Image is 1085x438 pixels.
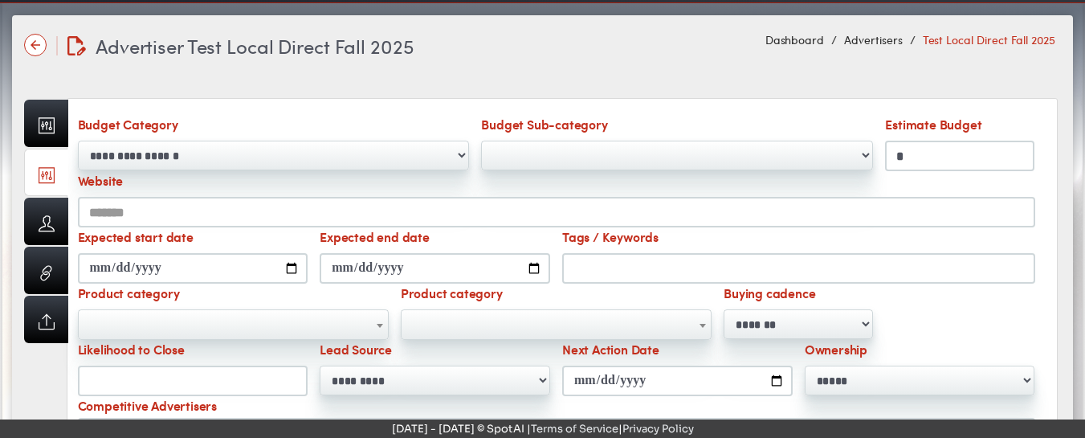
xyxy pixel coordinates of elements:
[78,396,217,418] label: Competitive Advertisers
[96,32,414,59] span: Advertiser Test Local Direct Fall 2025
[885,115,981,137] label: Estimate Budget
[622,422,694,436] a: Privacy Policy
[320,227,430,249] label: Expected end date
[78,171,124,193] label: Website
[78,340,185,362] label: Likelihood to Close
[724,284,815,305] label: Buying cadence
[844,31,903,47] a: Advertisers
[320,340,392,362] label: Lead Source
[805,340,867,362] label: Ownership
[24,34,47,56] img: name-arrow-back-state-default-icon-true-icon-only-true-type.svg
[78,115,178,137] label: Budget Category
[401,284,503,305] label: Product category
[765,31,825,47] a: Dashboard
[67,36,86,55] img: edit-document.svg
[78,227,194,249] label: Expected start date
[481,115,607,137] label: Budget Sub-category
[531,422,618,436] a: Terms of Service
[906,31,1055,47] li: Test Local Direct Fall 2025
[78,284,180,305] label: Product category
[562,227,659,249] label: Tags / Keywords
[56,36,58,55] img: line-12.svg
[562,340,659,362] label: Next Action Date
